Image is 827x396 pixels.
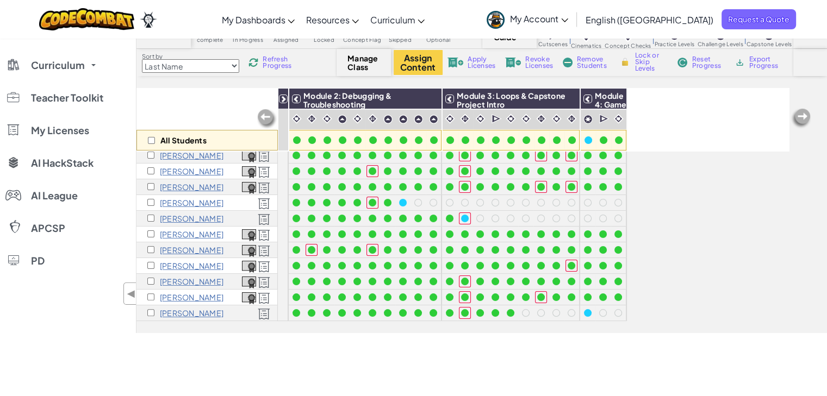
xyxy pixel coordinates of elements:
img: IconPracticeLevel.svg [414,115,423,124]
a: View Course Completion Certificate [242,149,256,161]
img: IconCinematic.svg [445,114,455,124]
span: Export Progress [749,56,782,69]
img: IconPracticeLevel.svg [383,115,393,124]
p: Reymi Olivares [160,214,223,223]
img: Licensed [258,261,270,273]
img: IconLicenseRevoke.svg [505,58,521,67]
img: Licensed [258,245,270,257]
img: Licensed [258,166,270,178]
a: English ([GEOGRAPHIC_DATA]) [580,5,719,34]
img: IconArchive.svg [735,58,745,67]
img: IconReload.svg [246,55,260,70]
span: Skipped [389,37,412,43]
span: Module 4: Game Design & Capstone Project [595,91,632,135]
img: IconInteractive.svg [536,114,546,124]
p: Joseph Luna [160,151,223,160]
p: Amy Ramos [160,246,223,254]
p: Jose Mendoza [160,183,223,191]
img: Ozaria [140,11,157,28]
span: Module 3: Loops & Capstone Project Intro [457,91,565,109]
a: View Course Completion Certificate [242,259,256,272]
img: IconInteractive.svg [567,114,577,124]
span: Revoke Licenses [525,56,553,69]
a: View Course Completion Certificate [242,165,256,177]
span: Manage Class [347,54,380,71]
img: Licensed [258,276,270,288]
img: certificate-icon.png [242,245,256,257]
span: Cutscenes [538,41,568,47]
a: View Course Completion Certificate [242,243,256,256]
span: Resources [306,14,349,26]
span: Apply Licenses [468,56,495,69]
span: In Progress [233,37,263,43]
img: IconCinematic.svg [551,114,562,124]
span: Locked [314,37,334,43]
img: IconPracticeLevel.svg [338,115,347,124]
span: Concept Flag [343,37,381,43]
img: Licensed [258,229,270,241]
span: Module 2: Debugging & Troubleshooting [303,91,391,109]
p: Alexis Moody [160,198,223,207]
span: Refresh Progress [263,56,296,69]
img: IconCinematic.svg [613,114,624,124]
p: Shaniquah Platero [160,230,223,238]
img: certificate-icon.png [242,182,256,194]
img: certificate-icon.png [242,292,256,304]
img: Licensed [258,150,270,162]
span: Curriculum [31,60,85,70]
img: avatar [487,11,505,29]
span: Lock or Skip Levels [635,52,667,72]
img: certificate-icon.png [242,229,256,241]
span: Reset Progress [692,56,725,69]
img: IconPracticeLevel.svg [399,115,408,124]
img: IconLock.svg [619,57,631,67]
img: IconCinematic.svg [521,114,531,124]
span: Capstone Levels [747,41,792,47]
img: Licensed [258,213,270,225]
img: IconCutscene.svg [599,114,610,124]
img: IconPracticeLevel.svg [429,115,438,124]
span: Concept Checks [605,43,651,49]
span: My Dashboards [221,14,285,26]
img: certificate-icon.png [242,150,256,162]
a: View Course Completion Certificate [242,275,256,287]
img: IconCinematic.svg [322,114,332,124]
a: My Account [481,2,574,36]
img: IconLicenseApply.svg [447,58,464,67]
img: IconCinematic.svg [506,114,516,124]
a: View Course Completion Certificate [242,180,256,193]
span: Optional [426,37,451,43]
img: IconCinematic.svg [475,114,486,124]
img: CodeCombat logo [39,8,134,30]
a: View Course Completion Certificate [242,228,256,240]
img: Licensed [258,198,270,210]
p: Jason Marquez [160,167,223,175]
span: Request a Quote [722,9,796,29]
span: Cinematics [571,43,601,49]
img: IconCapstoneLevel.svg [583,115,593,124]
span: My Account [510,13,568,24]
img: IconCinematic.svg [352,114,363,124]
span: Practice Levels [654,41,694,47]
span: ◀ [127,286,136,301]
img: certificate-icon.png [242,276,256,288]
span: Content Guide [494,24,526,41]
span: Curriculum [370,14,415,26]
span: My Licenses [31,125,89,135]
img: IconCinematic.svg [291,114,302,124]
p: Jonathan Zamarron [160,293,223,301]
img: Arrow_Left_Inactive.png [790,108,812,129]
a: View Course Completion Certificate [242,291,256,303]
img: certificate-icon.png [242,261,256,273]
img: IconReset.svg [677,58,688,67]
img: IconInteractive.svg [460,114,470,124]
span: AI League [31,191,78,200]
a: Resources [300,5,364,34]
span: Remove Students [577,56,610,69]
img: certificate-icon.png [242,166,256,178]
img: Arrow_Left_Inactive.png [256,108,278,130]
img: Licensed [258,292,270,304]
span: AI HackStack [31,158,94,168]
img: Licensed [258,182,270,194]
